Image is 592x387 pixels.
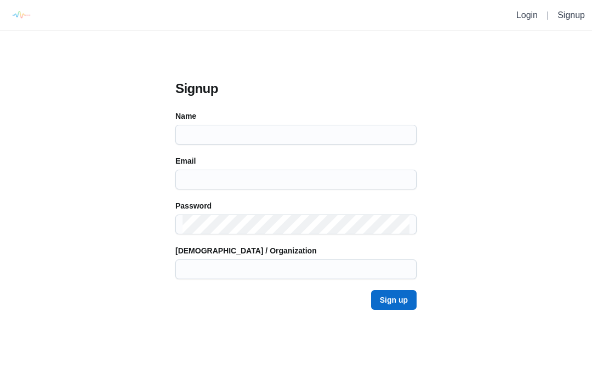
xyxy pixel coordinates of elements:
label: Email [175,155,196,166]
a: Signup [557,10,585,20]
label: Name [175,111,196,122]
a: Login [516,10,538,20]
img: logo [8,3,33,27]
label: [DEMOGRAPHIC_DATA] / Organization [175,245,317,256]
h3: Signup [175,80,417,97]
label: Password [175,200,212,211]
li: | [542,9,553,22]
button: Sign up [371,290,417,310]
